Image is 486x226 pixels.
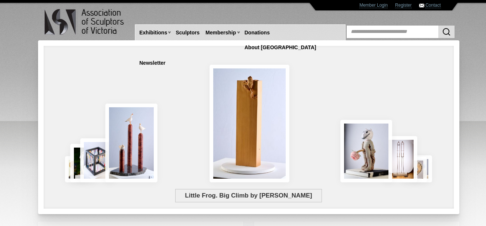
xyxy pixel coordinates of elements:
a: About [GEOGRAPHIC_DATA] [242,41,319,54]
img: logo.png [44,7,125,37]
a: Exhibitions [136,26,170,40]
img: Rising Tides [105,104,158,182]
a: Newsletter [136,56,169,70]
img: Let There Be Light [340,120,392,182]
img: Little Frog. Big Climb [210,65,289,182]
a: Member Login [359,3,388,8]
img: Swingers [384,136,417,182]
a: Register [395,3,412,8]
a: Sculptors [173,26,203,40]
a: Membership [203,26,239,40]
a: Donations [242,26,273,40]
img: Contact ASV [419,4,424,7]
a: Contact [425,3,441,8]
img: Waiting together for the Home coming [413,155,432,182]
img: Search [442,27,451,36]
span: Little Frog. Big Climb by [PERSON_NAME] [175,189,322,202]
